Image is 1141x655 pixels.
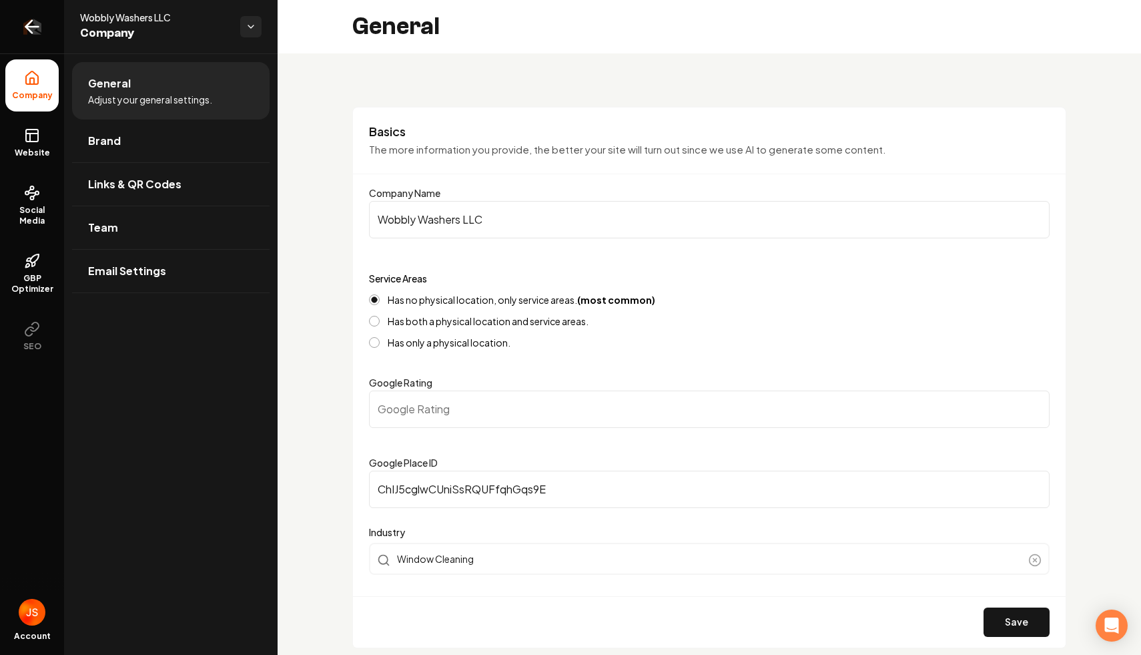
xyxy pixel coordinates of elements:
[88,93,212,106] span: Adjust your general settings.
[369,187,440,199] label: Company Name
[18,341,47,352] span: SEO
[72,120,270,162] a: Brand
[984,608,1050,637] button: Save
[369,201,1050,238] input: Company Name
[369,471,1050,508] input: Google Place ID
[72,250,270,292] a: Email Settings
[72,206,270,249] a: Team
[5,310,59,363] button: SEO
[577,294,655,306] strong: (most common)
[5,273,59,294] span: GBP Optimizer
[369,391,1050,428] input: Google Rating
[1096,610,1128,642] div: Open Intercom Messenger
[19,599,45,626] img: James Shamoun
[369,124,1050,140] h3: Basics
[352,13,440,40] h2: General
[5,117,59,169] a: Website
[5,174,59,237] a: Social Media
[369,377,432,389] label: Google Rating
[5,242,59,305] a: GBP Optimizer
[9,148,55,158] span: Website
[88,220,118,236] span: Team
[88,75,131,91] span: General
[19,599,45,626] button: Open user button
[388,316,589,326] label: Has both a physical location and service areas.
[80,24,230,43] span: Company
[388,338,510,347] label: Has only a physical location.
[88,133,121,149] span: Brand
[388,295,655,304] label: Has no physical location, only service areas.
[369,142,1050,158] p: The more information you provide, the better your site will turn out since we use AI to generate ...
[80,11,230,24] span: Wobbly Washers LLC
[369,457,438,469] label: Google Place ID
[369,524,1050,540] label: Industry
[72,163,270,206] a: Links & QR Codes
[88,176,181,192] span: Links & QR Codes
[369,272,427,284] label: Service Areas
[5,205,59,226] span: Social Media
[7,90,58,101] span: Company
[14,631,51,642] span: Account
[88,263,166,279] span: Email Settings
